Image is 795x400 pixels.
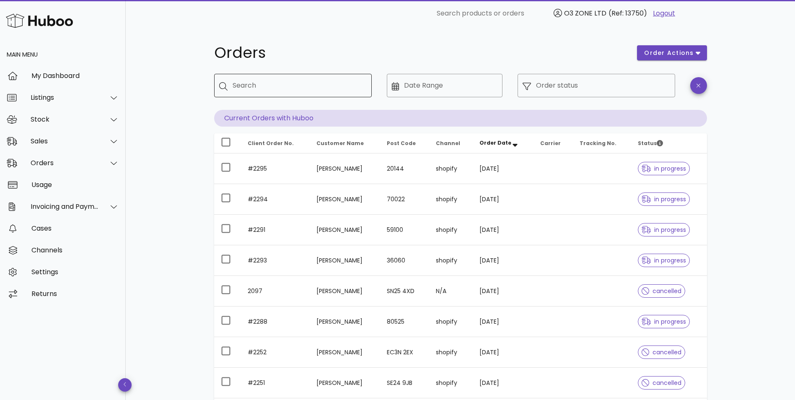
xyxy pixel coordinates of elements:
td: shopify [429,184,473,215]
div: My Dashboard [31,72,119,80]
span: order actions [644,49,694,57]
th: Channel [429,133,473,153]
span: Status [638,140,663,147]
span: Post Code [387,140,416,147]
img: Huboo Logo [6,12,73,30]
div: Invoicing and Payments [31,203,99,210]
p: Current Orders with Huboo [214,110,707,127]
td: #2251 [241,368,310,398]
div: Stock [31,115,99,123]
span: cancelled [642,288,681,294]
span: in progress [642,166,686,171]
td: [PERSON_NAME] [310,245,380,276]
td: shopify [429,245,473,276]
span: Tracking No. [580,140,616,147]
th: Tracking No. [573,133,631,153]
td: shopify [429,368,473,398]
span: Carrier [540,140,561,147]
div: Settings [31,268,119,276]
td: [DATE] [473,306,534,337]
h1: Orders [214,45,627,60]
td: SE24 9JB [380,368,429,398]
span: O3 ZONE LTD [564,8,606,18]
td: [DATE] [473,215,534,245]
span: Channel [436,140,460,147]
span: Customer Name [316,140,364,147]
span: Client Order No. [248,140,294,147]
td: shopify [429,306,473,337]
td: shopify [429,153,473,184]
div: Cases [31,224,119,232]
td: [PERSON_NAME] [310,184,380,215]
td: [PERSON_NAME] [310,276,380,306]
td: #2295 [241,153,310,184]
td: #2294 [241,184,310,215]
button: order actions [637,45,707,60]
a: Logout [653,8,675,18]
span: in progress [642,319,686,325]
td: shopify [429,215,473,245]
span: in progress [642,257,686,263]
td: [PERSON_NAME] [310,215,380,245]
td: [PERSON_NAME] [310,368,380,398]
td: [PERSON_NAME] [310,306,380,337]
td: #2291 [241,215,310,245]
td: [DATE] [473,276,534,306]
td: 59100 [380,215,429,245]
td: 80525 [380,306,429,337]
td: 36060 [380,245,429,276]
td: [DATE] [473,153,534,184]
td: #2252 [241,337,310,368]
span: cancelled [642,380,681,386]
th: Carrier [533,133,573,153]
span: in progress [642,196,686,202]
td: [PERSON_NAME] [310,337,380,368]
td: 2097 [241,276,310,306]
th: Status [631,133,707,153]
td: [PERSON_NAME] [310,153,380,184]
td: N/A [429,276,473,306]
th: Order Date: Sorted descending. Activate to remove sorting. [473,133,534,153]
div: Listings [31,94,99,101]
th: Post Code [380,133,429,153]
div: Usage [31,181,119,189]
span: cancelled [642,349,681,355]
span: Order Date [479,139,511,146]
th: Customer Name [310,133,380,153]
span: (Ref: 13750) [609,8,647,18]
td: #2288 [241,306,310,337]
div: Returns [31,290,119,298]
div: Channels [31,246,119,254]
div: Sales [31,137,99,145]
td: EC3N 2EX [380,337,429,368]
td: 70022 [380,184,429,215]
td: [DATE] [473,184,534,215]
th: Client Order No. [241,133,310,153]
td: SN25 4XD [380,276,429,306]
td: [DATE] [473,368,534,398]
div: Orders [31,159,99,167]
td: [DATE] [473,245,534,276]
td: 20144 [380,153,429,184]
td: #2293 [241,245,310,276]
span: in progress [642,227,686,233]
td: [DATE] [473,337,534,368]
td: shopify [429,337,473,368]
